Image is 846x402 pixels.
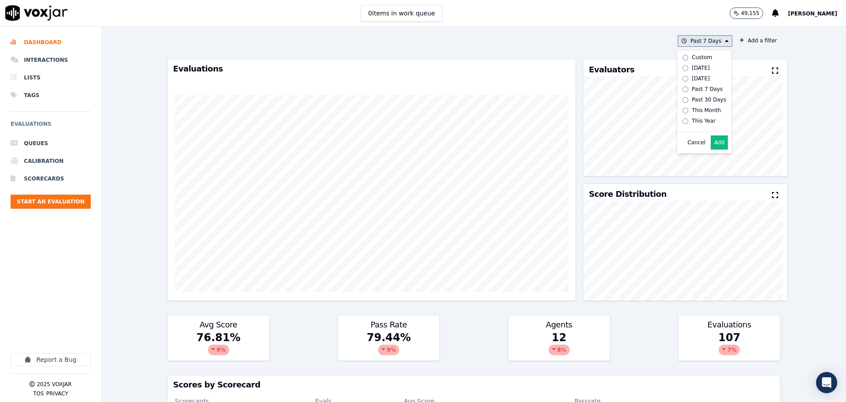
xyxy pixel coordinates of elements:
[37,381,71,388] p: 2025 Voxjar
[589,190,666,198] h3: Score Distribution
[692,54,712,61] div: Custom
[730,8,763,19] button: 49,155
[687,139,705,146] button: Cancel
[514,321,605,329] h3: Agents
[33,390,44,397] button: TOS
[46,390,68,397] button: Privacy
[11,51,91,69] a: Interactions
[683,108,688,113] input: This Month
[11,195,91,209] button: Start an Evaluation
[338,331,439,361] div: 79.44 %
[173,381,775,389] h3: Scores by Scorecard
[11,86,91,104] a: Tags
[11,152,91,170] a: Calibration
[683,118,688,124] input: This Year
[692,64,710,71] div: [DATE]
[719,345,740,355] div: 7 %
[730,8,772,19] button: 49,155
[378,345,399,355] div: 9 %
[736,35,780,46] button: Add a filter
[173,65,571,73] h3: Evaluations
[11,119,91,135] h6: Evaluations
[683,97,688,103] input: Past 30 Days
[711,135,728,150] button: Add
[683,65,688,71] input: [DATE]
[361,5,443,22] button: 0items in work queue
[11,353,91,366] button: Report a Bug
[343,321,434,329] h3: Pass Rate
[678,35,732,47] button: Past 7 Days Custom [DATE] [DATE] Past 7 Days Past 30 Days This Month This Year Cancel Add
[11,170,91,188] a: Scorecards
[508,331,610,361] div: 12
[5,5,68,21] img: voxjar logo
[692,117,716,124] div: This Year
[11,135,91,152] a: Queues
[683,55,688,60] input: Custom
[683,76,688,82] input: [DATE]
[173,321,264,329] h3: Avg Score
[683,86,688,92] input: Past 7 Days
[11,34,91,51] a: Dashboard
[684,321,775,329] h3: Evaluations
[549,345,570,355] div: 8 %
[692,75,710,82] div: [DATE]
[816,372,837,393] div: Open Intercom Messenger
[692,96,726,103] div: Past 30 Days
[741,10,759,17] p: 49,155
[11,69,91,86] a: Lists
[788,11,837,17] span: [PERSON_NAME]
[208,345,229,355] div: 9 %
[679,331,780,361] div: 107
[692,86,723,93] div: Past 7 Days
[692,107,721,114] div: This Month
[788,8,846,19] button: [PERSON_NAME]
[168,331,269,361] div: 76.81 %
[589,66,634,74] h3: Evaluators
